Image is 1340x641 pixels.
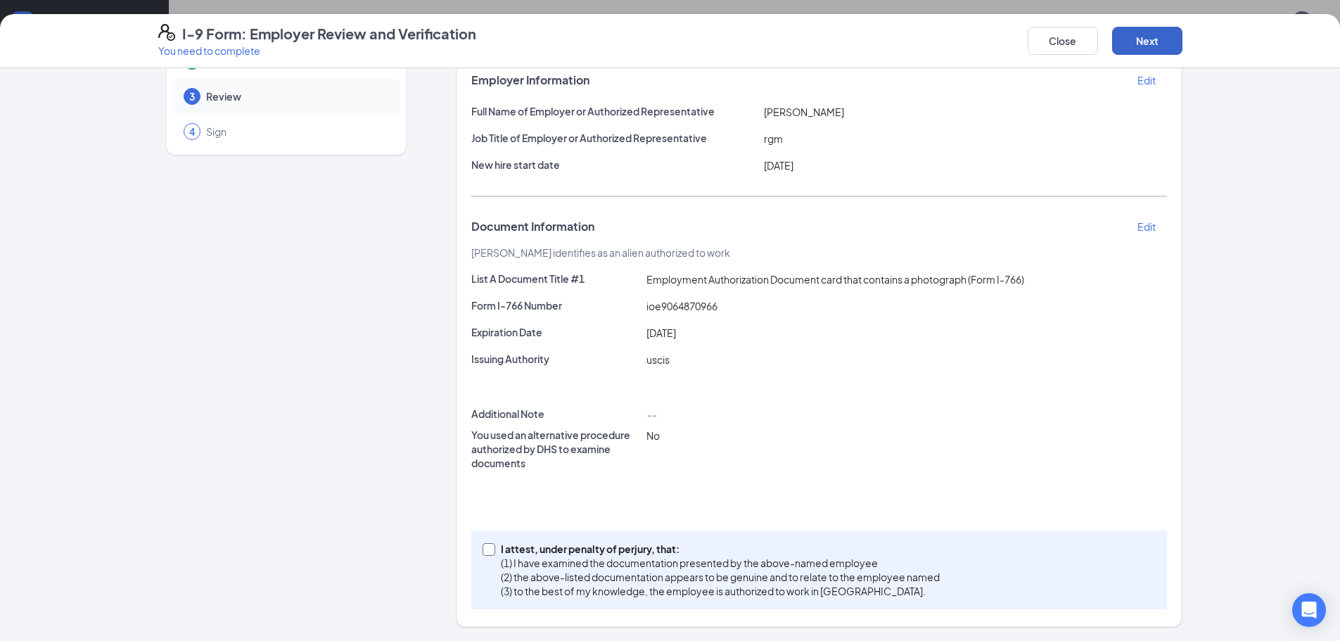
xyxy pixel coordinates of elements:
p: Issuing Authority [471,352,641,366]
p: New hire start date [471,158,758,172]
span: Review [206,89,386,103]
span: uscis [646,353,670,366]
p: Form I-766 Number [471,298,641,312]
p: Edit [1137,220,1156,234]
p: (3) to the best of my knowledge, the employee is authorized to work in [GEOGRAPHIC_DATA]. [501,584,940,598]
p: Additional Note [471,407,641,421]
p: You used an alternative procedure authorized by DHS to examine documents [471,428,641,470]
p: You need to complete [158,44,476,58]
span: 4 [189,125,195,139]
span: ioe9064870966 [646,300,717,312]
p: (1) I have examined the documentation presented by the above-named employee [501,556,940,570]
p: Expiration Date [471,325,641,339]
span: Employment Authorization Document card that contains a photograph (Form I-766) [646,273,1024,286]
span: [DATE] [764,159,793,172]
span: Employer Information [471,73,589,87]
p: Full Name of Employer or Authorized Representative [471,104,758,118]
div: Open Intercom Messenger [1292,593,1326,627]
span: [PERSON_NAME] [764,106,844,118]
span: Sign [206,125,386,139]
p: (2) the above-listed documentation appears to be genuine and to relate to the employee named [501,570,940,584]
button: Next [1112,27,1182,55]
span: rgm [764,132,783,145]
h4: I-9 Form: Employer Review and Verification [182,24,476,44]
p: Job Title of Employer or Authorized Representative [471,131,758,145]
span: No [646,429,660,442]
p: List A Document Title #1 [471,272,641,286]
span: -- [646,408,656,421]
span: [DATE] [646,326,676,339]
span: [PERSON_NAME] identifies as an alien authorized to work [471,246,730,259]
svg: FormI9EVerifyIcon [158,24,175,41]
span: Document Information [471,220,594,234]
p: I attest, under penalty of perjury, that: [501,542,940,556]
p: Edit [1137,73,1156,87]
span: 3 [189,89,195,103]
button: Close [1028,27,1098,55]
